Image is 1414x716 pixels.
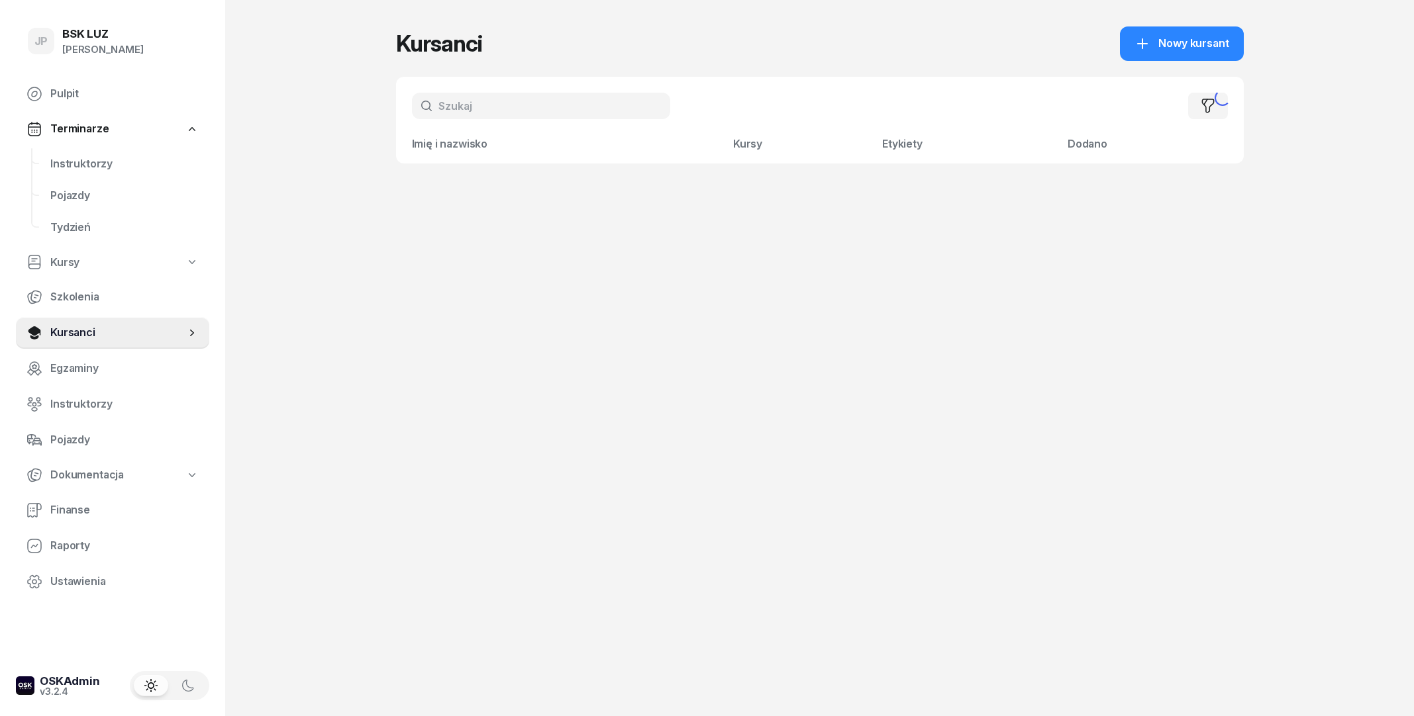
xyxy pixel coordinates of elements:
[16,388,209,420] a: Instruktorzy
[50,537,199,555] span: Raporty
[874,135,1060,163] th: Etykiety
[16,424,209,456] a: Pojazdy
[40,148,209,180] a: Instruktorzy
[50,431,199,449] span: Pojazdy
[62,28,144,40] div: BSK LUZ
[50,396,199,413] span: Instruktorzy
[50,156,199,173] span: Instruktorzy
[50,289,199,306] span: Szkolenia
[16,317,209,349] a: Kursanci
[16,353,209,384] a: Egzaminy
[34,36,48,47] span: JP
[16,566,209,598] a: Ustawienia
[50,187,199,204] span: Pojazdy
[396,135,725,163] th: Imię i nazwisko
[16,114,209,144] a: Terminarze
[16,676,34,695] img: logo-xs-dark@2x.png
[16,460,209,490] a: Dokumentacja
[1158,35,1229,52] span: Nowy kursant
[40,676,100,687] div: OSKAdmin
[50,502,199,519] span: Finanse
[725,135,874,163] th: Kursy
[1060,135,1244,163] th: Dodano
[16,247,209,278] a: Kursy
[50,360,199,377] span: Egzaminy
[16,78,209,110] a: Pulpit
[50,120,109,138] span: Terminarze
[16,530,209,562] a: Raporty
[50,219,199,236] span: Tydzień
[50,324,185,341] span: Kursanci
[40,212,209,244] a: Tydzień
[396,32,482,56] h1: Kursanci
[50,254,79,271] span: Kursy
[412,93,670,119] input: Szukaj
[50,85,199,103] span: Pulpit
[1120,26,1243,61] a: Nowy kursant
[50,467,124,484] span: Dokumentacja
[50,573,199,590] span: Ustawienia
[40,180,209,212] a: Pojazdy
[40,687,100,696] div: v3.2.4
[16,494,209,526] a: Finanse
[16,281,209,313] a: Szkolenia
[62,41,144,58] div: [PERSON_NAME]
